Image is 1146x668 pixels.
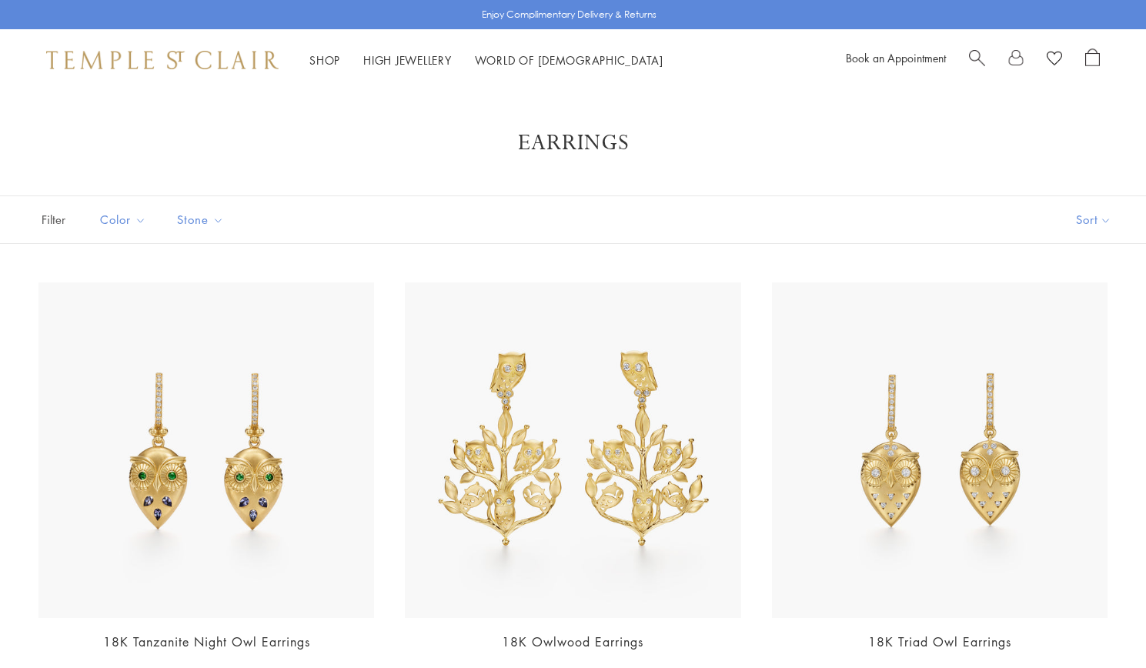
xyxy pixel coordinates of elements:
img: Temple St. Clair [46,51,279,69]
a: Book an Appointment [846,50,946,65]
a: View Wishlist [1047,48,1062,72]
a: ShopShop [309,52,340,68]
h1: Earrings [62,129,1084,157]
button: Show sort by [1041,196,1146,243]
button: Stone [165,202,236,237]
nav: Main navigation [309,51,663,70]
img: E36887-OWLTZTG [38,282,374,618]
img: 18K Triad Owl Earrings [772,282,1108,618]
a: High JewelleryHigh Jewellery [363,52,452,68]
p: Enjoy Complimentary Delivery & Returns [482,7,657,22]
a: 18K Tanzanite Night Owl Earrings [103,633,310,650]
a: 18K Triad Owl Earrings [868,633,1011,650]
a: Open Shopping Bag [1085,48,1100,72]
img: 18K Owlwood Earrings [405,282,740,618]
a: World of [DEMOGRAPHIC_DATA]World of [DEMOGRAPHIC_DATA] [475,52,663,68]
a: Search [969,48,985,72]
span: Stone [169,210,236,229]
span: Color [92,210,158,229]
a: 18K Owlwood Earrings [502,633,643,650]
button: Color [89,202,158,237]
